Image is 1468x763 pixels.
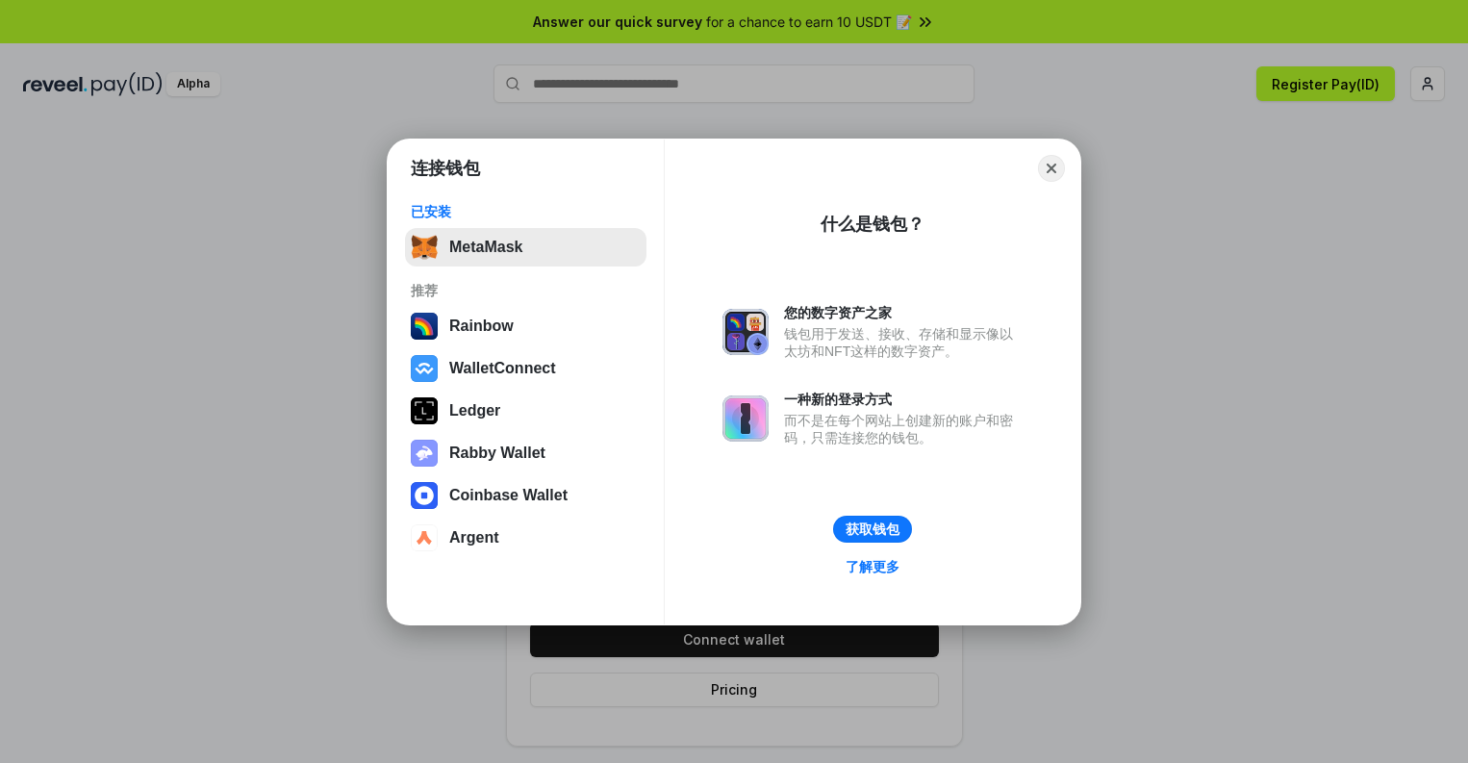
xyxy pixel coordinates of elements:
div: WalletConnect [449,360,556,377]
div: Rainbow [449,318,514,335]
div: 已安装 [411,203,641,220]
div: Rabby Wallet [449,445,545,462]
h1: 连接钱包 [411,157,480,180]
div: Ledger [449,402,500,420]
div: 获取钱包 [846,521,899,538]
div: 了解更多 [846,558,899,575]
div: 而不是在每个网站上创建新的账户和密码，只需连接您的钱包。 [784,412,1023,446]
img: svg+xml,%3Csvg%20xmlns%3D%22http%3A%2F%2Fwww.w3.org%2F2000%2Fsvg%22%20fill%3D%22none%22%20viewBox... [722,395,769,442]
button: Argent [405,519,646,557]
button: MetaMask [405,228,646,267]
img: svg+xml,%3Csvg%20fill%3D%22none%22%20height%3D%2233%22%20viewBox%3D%220%200%2035%2033%22%20width%... [411,234,438,261]
button: Coinbase Wallet [405,476,646,515]
img: svg+xml,%3Csvg%20width%3D%2228%22%20height%3D%2228%22%20viewBox%3D%220%200%2028%2028%22%20fill%3D... [411,524,438,551]
button: Ledger [405,392,646,430]
button: Rainbow [405,307,646,345]
img: svg+xml,%3Csvg%20xmlns%3D%22http%3A%2F%2Fwww.w3.org%2F2000%2Fsvg%22%20fill%3D%22none%22%20viewBox... [722,309,769,355]
div: Argent [449,529,499,547]
div: MetaMask [449,239,522,256]
div: 一种新的登录方式 [784,391,1023,408]
div: 您的数字资产之家 [784,304,1023,321]
a: 了解更多 [834,554,911,579]
div: 钱包用于发送、接收、存储和显示像以太坊和NFT这样的数字资产。 [784,325,1023,360]
div: 推荐 [411,282,641,299]
img: svg+xml,%3Csvg%20width%3D%2228%22%20height%3D%2228%22%20viewBox%3D%220%200%2028%2028%22%20fill%3D... [411,355,438,382]
img: svg+xml,%3Csvg%20width%3D%22120%22%20height%3D%22120%22%20viewBox%3D%220%200%20120%20120%22%20fil... [411,313,438,340]
button: Rabby Wallet [405,434,646,472]
button: 获取钱包 [833,516,912,543]
img: svg+xml,%3Csvg%20xmlns%3D%22http%3A%2F%2Fwww.w3.org%2F2000%2Fsvg%22%20fill%3D%22none%22%20viewBox... [411,440,438,467]
div: Coinbase Wallet [449,487,568,504]
button: WalletConnect [405,349,646,388]
button: Close [1038,155,1065,182]
img: svg+xml,%3Csvg%20xmlns%3D%22http%3A%2F%2Fwww.w3.org%2F2000%2Fsvg%22%20width%3D%2228%22%20height%3... [411,397,438,424]
div: 什么是钱包？ [821,213,924,236]
img: svg+xml,%3Csvg%20width%3D%2228%22%20height%3D%2228%22%20viewBox%3D%220%200%2028%2028%22%20fill%3D... [411,482,438,509]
